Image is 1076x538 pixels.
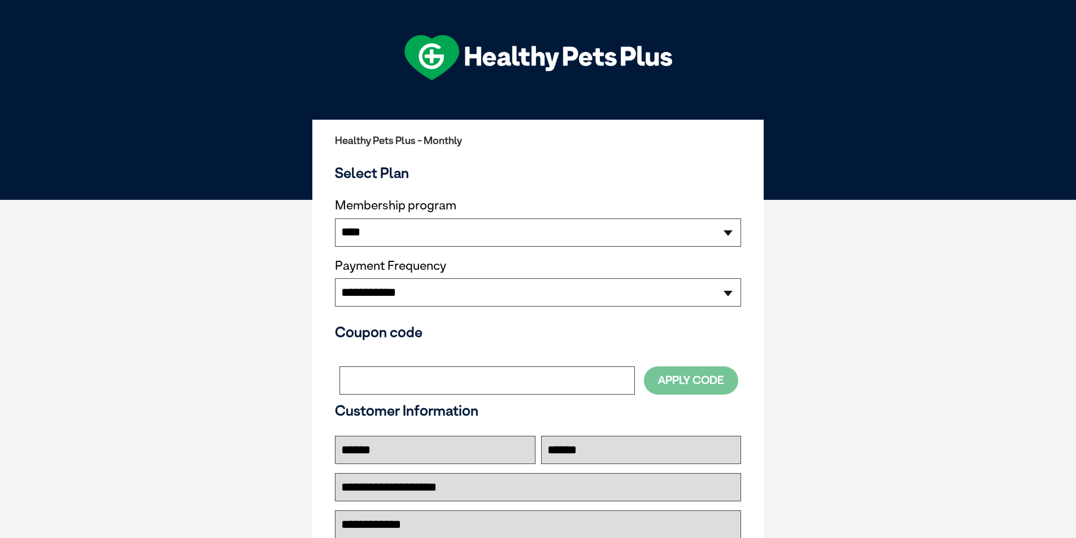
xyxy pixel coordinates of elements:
label: Membership program [335,198,741,213]
label: Payment Frequency [335,259,446,273]
h3: Select Plan [335,164,741,181]
h3: Coupon code [335,323,741,340]
h3: Customer Information [335,402,741,419]
button: Apply Code [644,366,738,394]
h2: Healthy Pets Plus - Monthly [335,135,741,146]
img: hpp-logo-landscape-green-white.png [404,35,672,80]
